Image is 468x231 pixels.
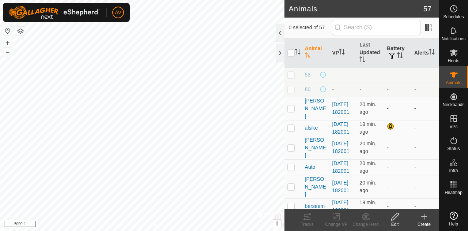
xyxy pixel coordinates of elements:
[289,4,423,13] h2: Animals
[359,57,365,63] p-sorticon: Activate to sort
[384,136,411,159] td: -
[411,67,439,82] td: -
[384,198,411,214] td: -
[411,159,439,175] td: -
[449,124,457,129] span: VPs
[295,50,301,56] p-sorticon: Activate to sort
[384,97,411,120] td: -
[439,209,468,229] a: Help
[3,26,12,35] button: Reset Map
[359,180,376,193] span: Sep 3, 2025, 7:07 PM
[16,27,25,36] button: Map Layers
[397,53,403,59] p-sorticon: Activate to sort
[384,159,411,175] td: -
[356,38,384,68] th: Last Updated
[302,38,329,68] th: Animal
[380,221,409,228] div: Edit
[411,82,439,97] td: -
[411,120,439,136] td: -
[305,97,327,120] span: [PERSON_NAME]
[411,136,439,159] td: -
[449,168,458,173] span: Infra
[442,103,464,107] span: Neckbands
[332,101,349,115] a: [DATE] 182001
[305,53,311,59] p-sorticon: Activate to sort
[276,220,278,227] span: i
[384,67,411,82] td: -
[149,221,171,228] a: Contact Us
[332,200,349,213] a: [DATE] 182001
[384,38,411,68] th: Battery
[305,163,316,171] span: Auto
[292,221,322,228] div: Tracks
[442,37,465,41] span: Notifications
[332,121,349,135] a: [DATE] 182001
[329,38,356,68] th: VP
[351,221,380,228] div: Change Herd
[411,38,439,68] th: Alerts
[449,222,458,226] span: Help
[305,202,325,210] span: berseem
[384,82,411,97] td: -
[332,141,349,154] a: [DATE] 182001
[384,175,411,198] td: -
[332,72,334,78] app-display-virtual-paddock-transition: -
[359,72,361,78] span: -
[411,175,439,198] td: -
[411,97,439,120] td: -
[305,86,311,93] span: 80
[332,86,334,92] app-display-virtual-paddock-transition: -
[332,180,349,193] a: [DATE] 182001
[448,59,459,63] span: Herds
[113,221,141,228] a: Privacy Policy
[305,136,327,159] span: [PERSON_NAME]
[9,6,100,19] img: Gallagher Logo
[322,221,351,228] div: Change VP
[359,200,376,213] span: Sep 3, 2025, 7:08 PM
[447,146,460,151] span: Status
[445,190,463,195] span: Heatmap
[359,121,376,135] span: Sep 3, 2025, 7:08 PM
[305,71,311,79] span: 53
[409,221,439,228] div: Create
[443,15,464,19] span: Schedules
[332,20,420,35] input: Search (S)
[359,86,361,92] span: -
[3,38,12,47] button: +
[429,50,435,56] p-sorticon: Activate to sort
[305,124,318,132] span: alsike
[411,198,439,214] td: -
[289,24,332,31] span: 0 selected of 57
[305,175,327,198] span: [PERSON_NAME]
[359,101,376,115] span: Sep 3, 2025, 7:07 PM
[3,48,12,57] button: –
[446,81,461,85] span: Animals
[273,220,281,228] button: i
[332,160,349,174] a: [DATE] 182001
[423,3,431,14] span: 57
[359,160,376,174] span: Sep 3, 2025, 7:08 PM
[359,141,376,154] span: Sep 3, 2025, 7:08 PM
[115,9,121,16] span: AV
[339,50,345,56] p-sorticon: Activate to sort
